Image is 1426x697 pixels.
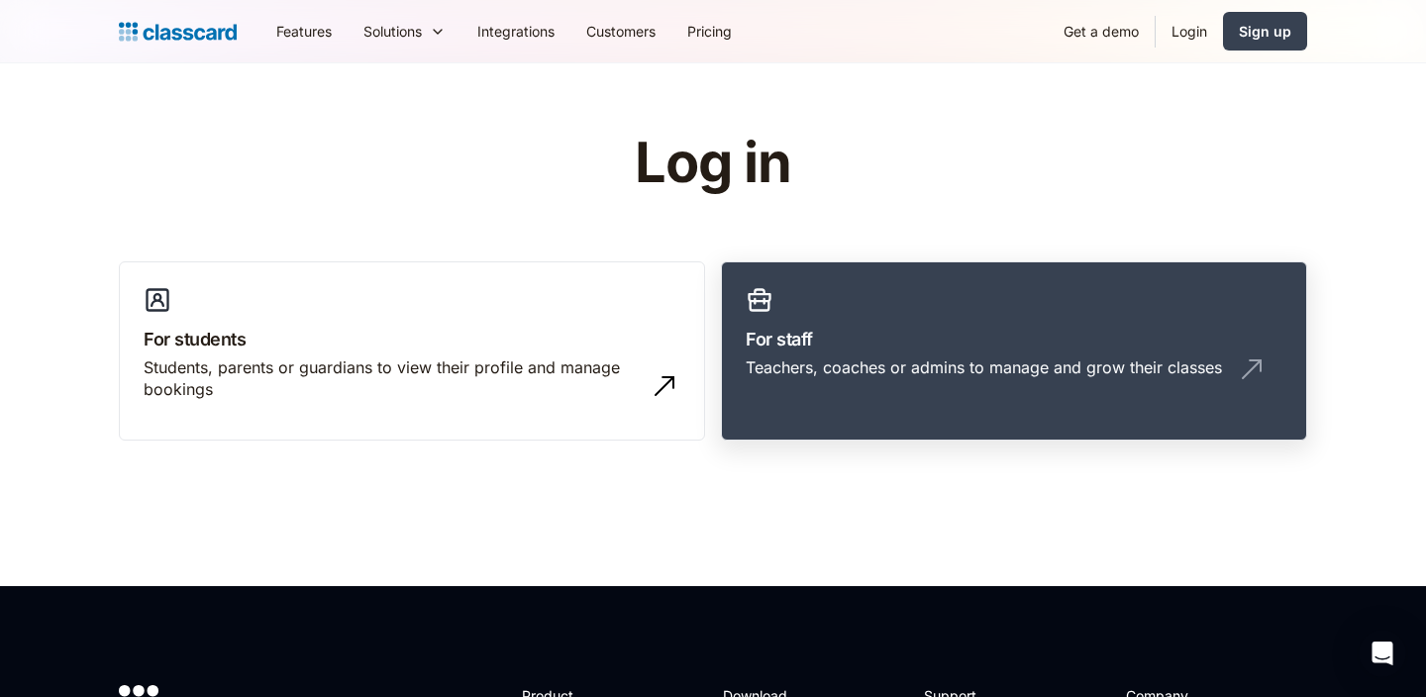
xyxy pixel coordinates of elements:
div: Solutions [363,21,422,42]
a: Features [260,9,348,53]
a: Sign up [1223,12,1307,50]
h3: For staff [746,326,1282,352]
a: Get a demo [1048,9,1155,53]
div: Teachers, coaches or admins to manage and grow their classes [746,356,1222,378]
h3: For students [144,326,680,352]
a: For studentsStudents, parents or guardians to view their profile and manage bookings [119,261,705,442]
div: Open Intercom Messenger [1359,630,1406,677]
a: Customers [570,9,671,53]
a: For staffTeachers, coaches or admins to manage and grow their classes [721,261,1307,442]
h1: Log in [399,133,1028,194]
div: Students, parents or guardians to view their profile and manage bookings [144,356,641,401]
a: Login [1156,9,1223,53]
div: Solutions [348,9,461,53]
a: Integrations [461,9,570,53]
a: Pricing [671,9,748,53]
a: Logo [119,18,237,46]
div: Sign up [1239,21,1291,42]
